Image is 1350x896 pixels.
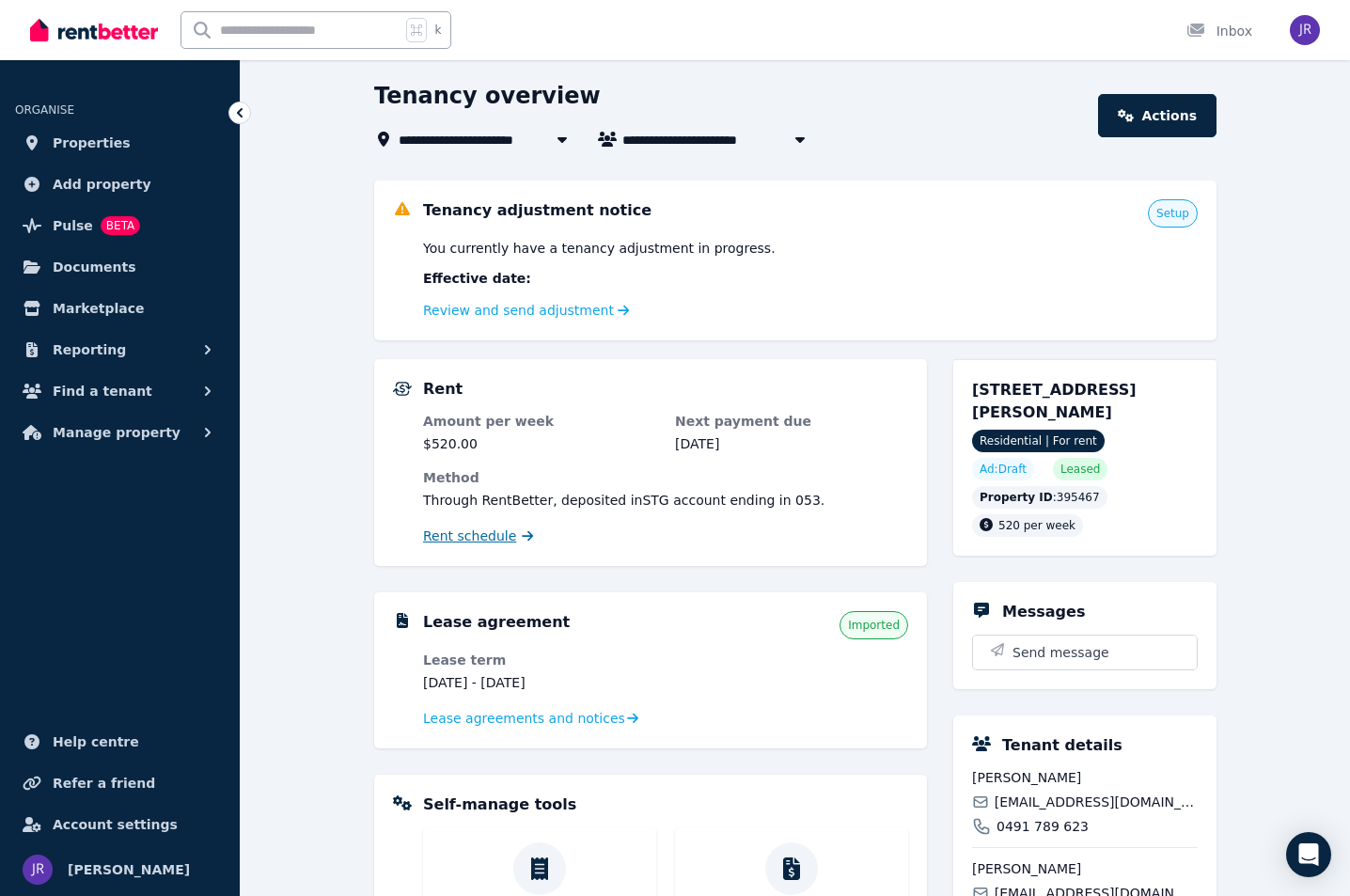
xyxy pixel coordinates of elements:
[53,421,181,444] span: Manage property
[423,493,824,508] span: Through RentBetter , deposited in STG account ending in 053 .
[423,468,908,487] dt: Method
[972,768,1198,787] span: [PERSON_NAME]
[423,239,776,258] span: You currently have a tenancy adjustment in progress.
[973,636,1197,669] button: Send message
[675,412,908,431] dt: Next payment due
[1290,15,1320,45] img: JAMIE ROBINSON
[393,382,412,396] img: Rental Payments
[1186,22,1252,40] div: Inbox
[423,709,625,728] span: Lease agreements and notices
[998,519,1075,532] span: 520 per week
[972,486,1107,509] div: : 395467
[15,165,225,203] a: Add property
[15,806,225,843] a: Account settings
[972,430,1105,452] span: Residential | For rent
[423,199,651,222] h5: Tenancy adjustment notice
[53,173,151,196] span: Add property
[423,709,638,728] a: Lease agreements and notices
[53,772,155,794] span: Refer a friend
[53,731,139,753] span: Help centre
[1012,643,1109,662] span: Send message
[53,297,144,320] span: Marketplace
[423,527,516,545] span: Rent schedule
[980,490,1053,505] span: Property ID
[53,256,136,278] span: Documents
[995,793,1198,811] span: [EMAIL_ADDRESS][DOMAIN_NAME]
[423,651,656,669] dt: Lease term
[53,338,126,361] span: Reporting
[1002,601,1085,623] h5: Messages
[423,434,656,453] dd: $520.00
[434,23,441,38] span: k
[972,381,1137,421] span: [STREET_ADDRESS][PERSON_NAME]
[15,723,225,761] a: Help centre
[15,372,225,410] button: Find a tenant
[423,527,534,545] a: Rent schedule
[980,462,1027,477] span: Ad: Draft
[15,124,225,162] a: Properties
[423,412,656,431] dt: Amount per week
[997,817,1089,836] span: 0491 789 623
[423,673,656,692] dd: [DATE] - [DATE]
[1002,734,1122,757] h5: Tenant details
[68,858,190,881] span: [PERSON_NAME]
[15,331,225,369] button: Reporting
[23,855,53,885] img: JAMIE ROBINSON
[101,216,140,235] span: BETA
[30,16,158,44] img: RentBetter
[423,794,576,816] h5: Self-manage tools
[15,248,225,286] a: Documents
[423,378,463,401] h5: Rent
[53,214,93,237] span: Pulse
[53,813,178,836] span: Account settings
[15,290,225,327] a: Marketplace
[423,269,531,288] span: Effective date :
[1060,462,1100,477] span: Leased
[1286,832,1331,877] div: Open Intercom Messenger
[15,764,225,802] a: Refer a friend
[374,81,601,111] h1: Tenancy overview
[53,132,131,154] span: Properties
[848,618,900,633] span: Imported
[15,207,225,244] a: PulseBETA
[1156,206,1189,221] span: Setup
[675,434,908,453] dd: [DATE]
[15,103,74,117] span: ORGANISE
[15,414,225,451] button: Manage property
[1098,94,1217,137] a: Actions
[423,611,570,634] h5: Lease agreement
[53,380,152,402] span: Find a tenant
[423,303,630,318] a: Review and send adjustment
